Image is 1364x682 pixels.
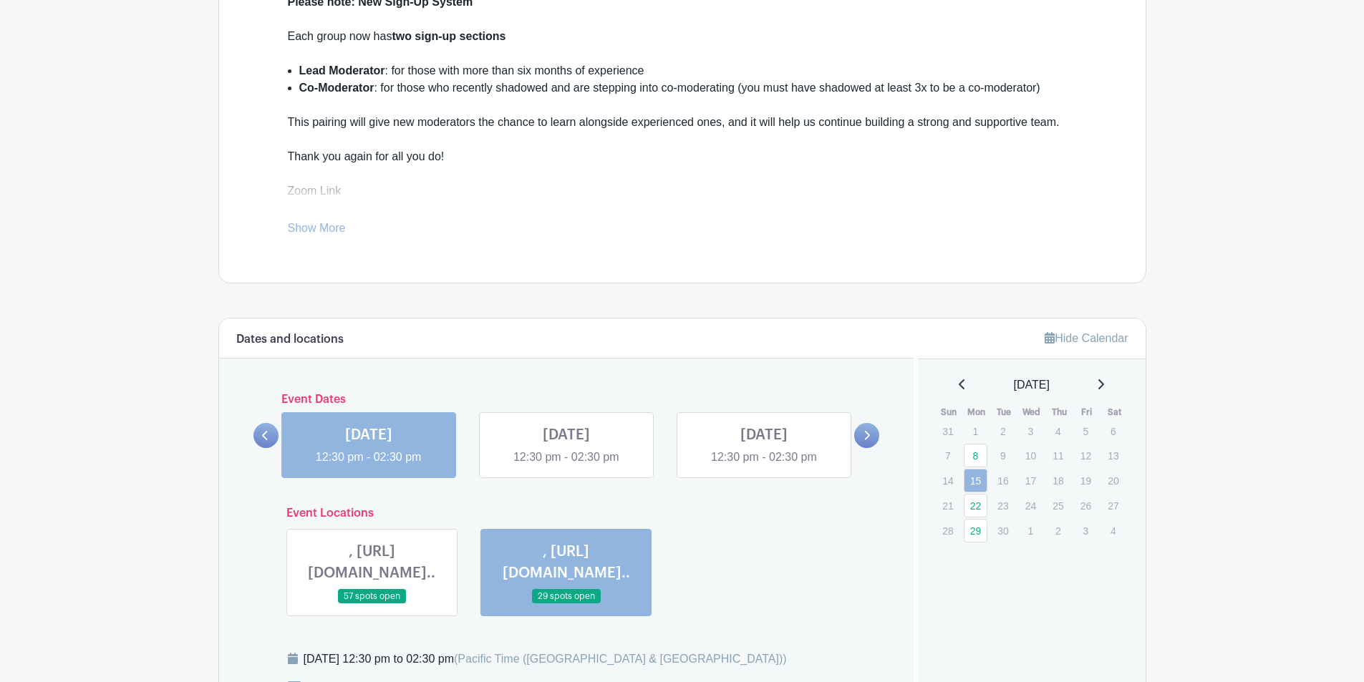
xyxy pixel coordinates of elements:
[936,469,959,492] p: 14
[1101,520,1125,542] p: 4
[1073,405,1101,419] th: Fri
[1019,469,1043,492] p: 17
[1074,469,1098,492] p: 19
[936,420,959,442] p: 31
[1074,495,1098,517] p: 26
[964,519,987,542] a: 29
[1101,469,1125,492] p: 20
[1019,520,1043,542] p: 1
[991,520,1015,542] p: 30
[1074,520,1098,542] p: 3
[1101,405,1128,419] th: Sat
[236,333,344,346] h6: Dates and locations
[299,64,385,77] strong: Lead Moderator
[991,420,1015,442] p: 2
[1101,495,1125,517] p: 27
[1019,420,1043,442] p: 3
[392,30,506,42] strong: two sign-up sections
[964,420,987,442] p: 1
[1046,520,1070,542] p: 2
[288,28,1077,62] div: Each group now has
[963,405,991,419] th: Mon
[991,469,1015,492] p: 16
[1018,405,1046,419] th: Wed
[304,651,787,668] div: [DATE] 12:30 pm to 02:30 pm
[935,405,963,419] th: Sun
[1074,444,1098,467] p: 12
[1019,444,1043,467] p: 10
[288,202,409,214] a: [URL][DOMAIN_NAME]
[964,494,987,517] a: 22
[936,520,959,542] p: 28
[1045,405,1073,419] th: Thu
[1101,444,1125,467] p: 13
[1046,444,1070,467] p: 11
[1046,495,1070,517] p: 25
[1074,420,1098,442] p: 5
[964,444,987,467] a: 8
[288,114,1077,234] div: This pairing will give new moderators the chance to learn alongside experienced ones, and it will...
[1014,376,1050,394] span: [DATE]
[1045,332,1128,344] a: Hide Calendar
[299,82,374,94] strong: Co-Moderator
[1101,420,1125,442] p: 6
[1046,469,1070,492] p: 18
[454,653,787,665] span: (Pacific Time ([GEOGRAPHIC_DATA] & [GEOGRAPHIC_DATA]))
[936,444,959,467] p: 7
[964,469,987,492] a: 15
[279,393,855,406] h6: Event Dates
[1046,420,1070,442] p: 4
[990,405,1018,419] th: Tue
[275,507,858,520] h6: Event Locations
[936,495,959,517] p: 21
[299,79,1077,114] li: : for those who recently shadowed and are stepping into co-moderating (you must have shadowed at ...
[991,495,1015,517] p: 23
[1019,495,1043,517] p: 24
[288,222,346,240] a: Show More
[299,62,1077,79] li: : for those with more than six months of experience
[991,444,1015,467] p: 9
